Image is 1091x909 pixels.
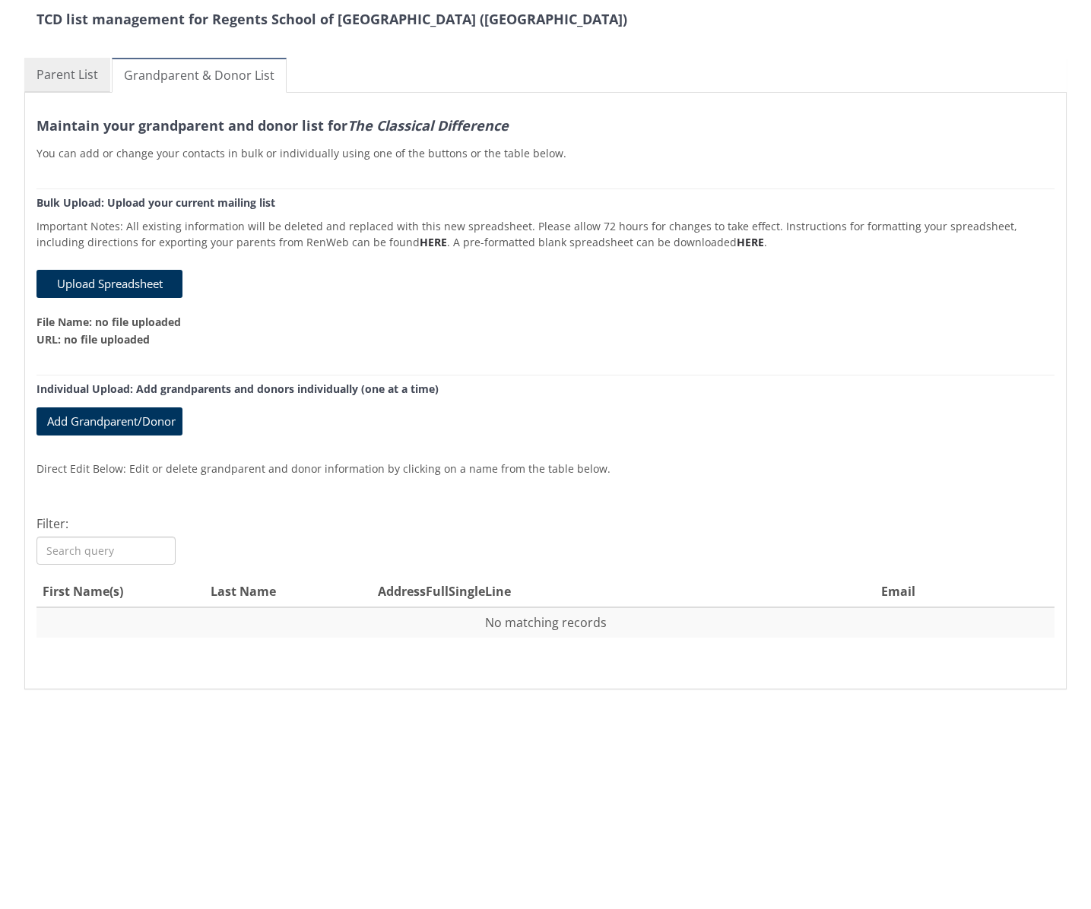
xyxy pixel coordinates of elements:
[36,407,182,435] button: Add Grandparent/Donor
[36,116,509,135] strong: Maintain your grandparent and donor list for
[211,583,276,600] span: Last Name
[36,451,1055,477] p: Direct Edit Below: Edit or delete grandparent and donor information by clicking on a name from th...
[36,270,182,298] button: Upload Spreadsheet
[36,332,150,347] strong: URL: no file uploaded
[36,12,1091,27] h3: TCD list management for Regents School of [GEOGRAPHIC_DATA] ([GEOGRAPHIC_DATA])
[112,58,287,93] a: Grandparent & Donor List
[737,235,764,249] a: HERE
[378,583,511,600] span: AddressFullSingleLine
[36,209,1055,250] p: Important Notes: All existing information will be deleted and replaced with this new spreadsheet....
[881,583,915,600] span: Email
[36,315,181,329] strong: File Name: no file uploaded
[420,235,447,249] a: HERE
[24,58,110,92] a: Parent List
[36,133,1055,161] p: You can add or change your contacts in bulk or individually using one of the buttons or the table...
[36,607,1055,638] td: No matching records
[36,382,439,396] strong: Individual Upload: Add grandparents and donors individually (one at a time)
[43,583,123,600] span: First Name(s)
[347,116,509,135] em: The Classical Difference
[36,195,275,210] strong: Bulk Upload: Upload your current mailing list
[36,537,176,565] input: Search query
[36,515,68,533] label: Filter:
